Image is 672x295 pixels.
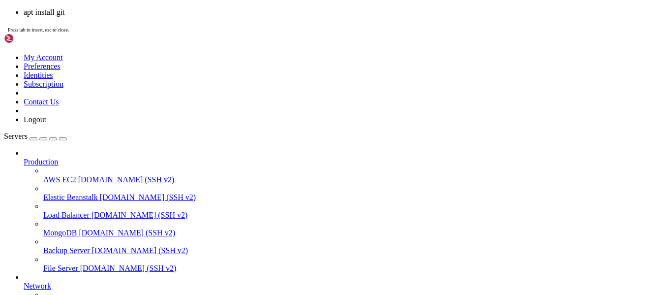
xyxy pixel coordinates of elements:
span: Backup Server [43,246,90,255]
a: Contact Us [24,98,59,106]
x-row: permitted by applicable law. [4,66,543,75]
a: Production [24,158,668,166]
img: Shellngn [4,33,61,43]
a: Subscription [24,80,63,88]
a: AWS EC2 [DOMAIN_NAME] (SSH v2) [43,175,668,184]
span: [DOMAIN_NAME] (SSH v2) [92,246,188,255]
a: Preferences [24,62,61,70]
a: Elastic Beanstalk [DOMAIN_NAME] (SSH v2) [43,193,668,202]
span: [DOMAIN_NAME] (SSH v2) [79,229,175,237]
li: Backup Server [DOMAIN_NAME] (SSH v2) [43,237,668,255]
x-row: Linux my-vps [DATE]+deb13-amd64 #1 SMP PREEMPT_DYNAMIC Debian 6.12.48-1 ([DATE]) x86_64 [4,4,543,13]
li: AWS EC2 [DOMAIN_NAME] (SSH v2) [43,166,668,184]
li: MongoDB [DOMAIN_NAME] (SSH v2) [43,220,668,237]
a: MongoDB [DOMAIN_NAME] (SSH v2) [43,229,668,237]
span: Servers [4,132,28,140]
a: Servers [4,132,67,140]
li: Load Balancer [DOMAIN_NAME] (SSH v2) [43,202,668,220]
x-row: Debian GNU/Linux comes with ABSOLUTELY NO WARRANTY, to the extent [4,57,543,66]
li: Elastic Beanstalk [DOMAIN_NAME] (SSH v2) [43,184,668,202]
a: Network [24,282,668,291]
a: Backup Server [DOMAIN_NAME] (SSH v2) [43,246,668,255]
span: [DOMAIN_NAME] (SSH v2) [78,175,175,184]
x-row: -bash: npm: command not found [4,84,543,93]
span: Network [24,282,51,290]
x-row: root@my-vps:~# apt in [4,93,543,101]
div: (21, 10) [91,93,95,101]
x-row: individual files in /usr/share/doc/*/copyright. [4,39,543,48]
li: apt install git [24,8,668,17]
span: Press tab to insert, esc to close. [8,27,69,33]
span: AWS EC2 [43,175,76,184]
span: [DOMAIN_NAME] (SSH v2) [80,264,177,272]
span: [DOMAIN_NAME] (SSH v2) [100,193,196,201]
span: File Server [43,264,78,272]
a: File Server [DOMAIN_NAME] (SSH v2) [43,264,668,273]
span: MongoDB [43,229,77,237]
span: [DOMAIN_NAME] (SSH v2) [92,211,188,219]
x-row: the exact distribution terms for each program are described in the [4,31,543,39]
a: My Account [24,53,63,62]
li: Production [24,149,668,273]
a: Identities [24,71,53,79]
span: Load Balancer [43,211,90,219]
a: Load Balancer [DOMAIN_NAME] (SSH v2) [43,211,668,220]
span: Elastic Beanstalk [43,193,98,201]
span: Production [24,158,58,166]
li: File Server [DOMAIN_NAME] (SSH v2) [43,255,668,273]
x-row: The programs included with the Debian GNU/Linux system are free software; [4,22,543,31]
x-row: root@my-vps:~# npm install [4,75,543,84]
a: Logout [24,115,46,124]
